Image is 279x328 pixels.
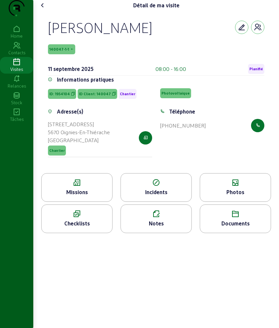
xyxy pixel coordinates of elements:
[48,120,110,128] div: [STREET_ADDRESS]
[57,108,83,116] div: Adresse(s)
[57,76,114,84] div: Informations pratiques
[120,92,135,96] span: Chantier
[49,47,69,52] span: 140047-1-1
[48,136,110,144] div: [GEOGRAPHIC_DATA]
[42,188,112,196] div: Missions
[121,188,191,196] div: Incidents
[133,1,179,9] div: Détail de ma visite
[161,91,190,96] span: Photovoltaique
[200,188,271,196] div: Photos
[48,65,94,73] div: 11 septembre 2025
[48,128,110,136] div: 5670 Oignies-En-Thiérache
[160,122,206,130] div: [PHONE_NUMBER]
[169,108,195,116] div: Téléphone
[79,92,111,96] span: ID Client: 140047
[200,219,271,227] div: Documents
[42,219,112,227] div: Checklists
[48,19,152,36] div: [PERSON_NAME]
[49,92,70,96] span: ID: 1954104
[49,148,65,153] span: Chantier
[121,219,191,227] div: Notes
[249,67,263,71] span: Planifié
[155,65,186,73] div: 08:00 - 16:00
